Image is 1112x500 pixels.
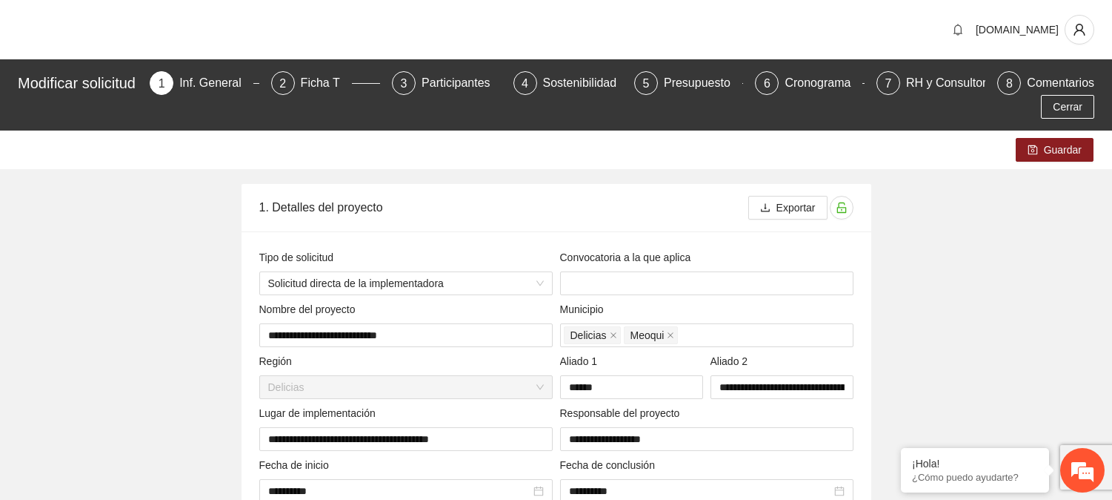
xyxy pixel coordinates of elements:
span: 3 [401,77,407,90]
span: Delicias [564,326,621,344]
span: Delicias [570,327,607,343]
div: 4Sostenibilidad [513,71,622,95]
span: Cerrar [1053,99,1082,115]
span: 7 [885,77,891,90]
button: unlock [830,196,853,220]
button: user [1065,15,1094,45]
div: Ficha T [301,71,352,95]
span: user [1065,23,1093,36]
div: 6Cronograma [755,71,864,95]
div: RH y Consultores [906,71,1011,95]
span: Delicias [268,376,544,398]
span: Responsable del proyecto [560,405,686,421]
div: 8Comentarios [997,71,1094,95]
div: Comentarios [1027,71,1094,95]
span: Guardar [1044,142,1082,158]
span: 8 [1006,77,1013,90]
span: Convocatoria a la que aplica [560,249,696,266]
span: close [610,332,617,339]
span: download [760,203,770,214]
span: 5 [643,77,650,90]
div: 7RH y Consultores [876,71,985,95]
span: 1 [159,77,165,90]
span: Meoqui [630,327,665,343]
p: ¿Cómo puedo ayudarte? [912,472,1038,483]
span: Fecha de inicio [259,457,335,473]
div: 1Inf. General [150,71,259,95]
span: Tipo de solicitud [259,249,339,266]
span: close [667,332,674,339]
div: Participantes [422,71,502,95]
button: saveGuardar [1016,138,1093,162]
span: Región [259,353,298,369]
button: Cerrar [1041,95,1094,119]
div: Cronograma [785,71,862,95]
span: Exportar [776,200,816,216]
div: ¡Hola! [912,458,1038,470]
div: 1. Detalles del proyecto [259,186,748,228]
span: 2 [279,77,286,90]
div: 5Presupuesto [634,71,743,95]
span: 4 [522,77,528,90]
button: bell [946,18,970,42]
div: 3Participantes [392,71,501,95]
span: Nombre del proyecto [259,301,362,318]
div: Inf. General [179,71,253,95]
span: Meoqui [624,326,679,344]
span: Municipio [560,301,610,318]
span: Solicitud directa de la implementadora [268,272,544,295]
span: Fecha de conclusión [560,457,661,473]
span: save [1028,145,1038,157]
div: Presupuesto [664,71,742,95]
div: 2Ficha T [271,71,380,95]
span: Aliado 2 [710,353,753,369]
span: Aliado 1 [560,353,603,369]
span: Lugar de implementación [259,405,382,421]
div: Modificar solicitud [18,71,141,95]
span: bell [947,24,969,36]
button: downloadExportar [748,196,828,220]
span: unlock [830,202,853,214]
span: [DOMAIN_NAME] [976,24,1059,36]
span: 6 [764,77,770,90]
div: Sostenibilidad [543,71,629,95]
